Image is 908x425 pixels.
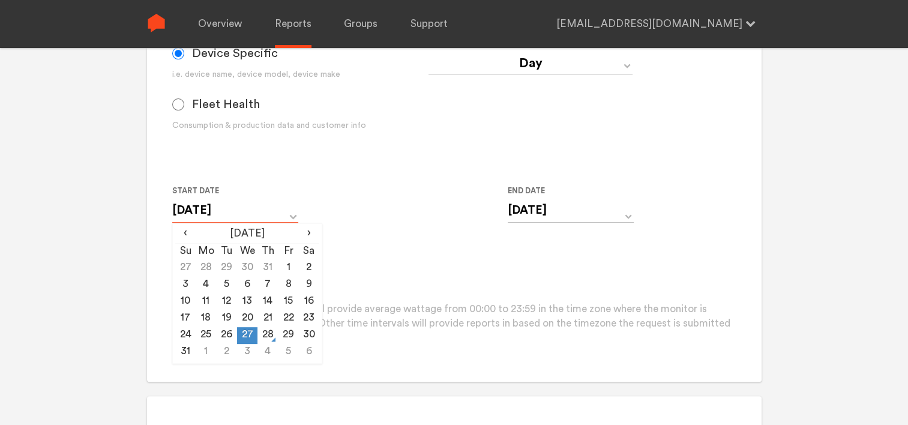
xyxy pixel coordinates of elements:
input: Fleet Health [172,98,184,110]
th: Mo [196,243,216,260]
td: 21 [257,310,278,327]
th: Tu [217,243,237,260]
span: ‹ [175,226,196,241]
td: 19 [217,310,237,327]
td: 5 [278,344,298,361]
th: Sa [299,243,319,260]
td: 2 [299,260,319,277]
td: 30 [237,260,257,277]
td: 23 [299,310,319,327]
td: 28 [257,327,278,344]
span: Device Specific [192,46,278,61]
td: 11 [196,294,216,310]
div: i.e. device name, device model, device make [172,68,428,81]
span: Fleet Health [192,97,260,112]
td: 8 [278,277,298,294]
td: 2 [217,344,237,361]
td: 17 [175,310,196,327]
th: [DATE] [196,226,298,243]
td: 15 [278,294,298,310]
td: 10 [175,294,196,310]
td: 16 [299,294,319,310]
td: 29 [217,260,237,277]
td: 9 [299,277,319,294]
td: 28 [196,260,216,277]
img: Sense Logo [147,14,166,32]
td: 3 [237,344,257,361]
td: 29 [278,327,298,344]
th: We [237,243,257,260]
td: 1 [278,260,298,277]
td: 1 [196,344,216,361]
th: Th [257,243,278,260]
td: 7 [257,277,278,294]
td: 6 [299,344,319,361]
th: Fr [278,243,298,260]
td: 25 [196,327,216,344]
td: 31 [175,344,196,361]
td: 6 [237,277,257,294]
td: 22 [278,310,298,327]
td: 26 [217,327,237,344]
td: 4 [196,277,216,294]
td: 27 [237,327,257,344]
label: End Date [508,184,624,198]
td: 12 [217,294,237,310]
label: Start Date [172,184,289,198]
td: 14 [257,294,278,310]
td: 3 [175,277,196,294]
td: 24 [175,327,196,344]
input: Device Specific [172,47,184,59]
td: 13 [237,294,257,310]
td: 31 [257,260,278,277]
p: Please note that daily reports will provide average wattage from 00:00 to 23:59 in the time zone ... [172,302,736,346]
th: Su [175,243,196,260]
td: 20 [237,310,257,327]
td: 18 [196,310,216,327]
span: › [299,226,319,241]
div: Consumption & production data and customer info [172,119,428,132]
td: 5 [217,277,237,294]
td: 30 [299,327,319,344]
td: 27 [175,260,196,277]
td: 4 [257,344,278,361]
